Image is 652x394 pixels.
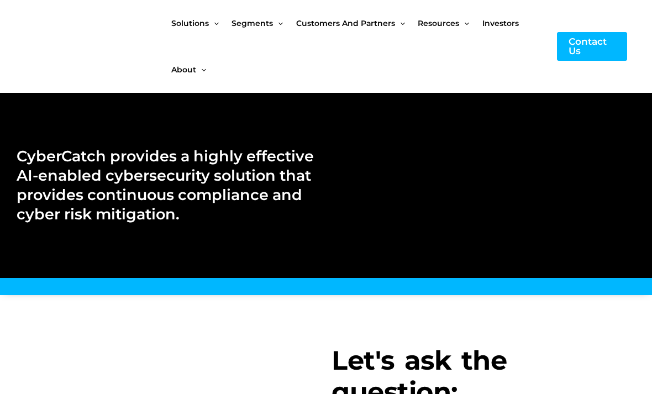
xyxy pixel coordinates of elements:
img: CyberCatch [19,24,152,70]
span: About [171,46,196,93]
h2: CyberCatch provides a highly effective AI-enabled cybersecurity solution that provides continuous... [17,146,314,224]
a: Contact Us [557,32,627,61]
span: Menu Toggle [196,46,206,93]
